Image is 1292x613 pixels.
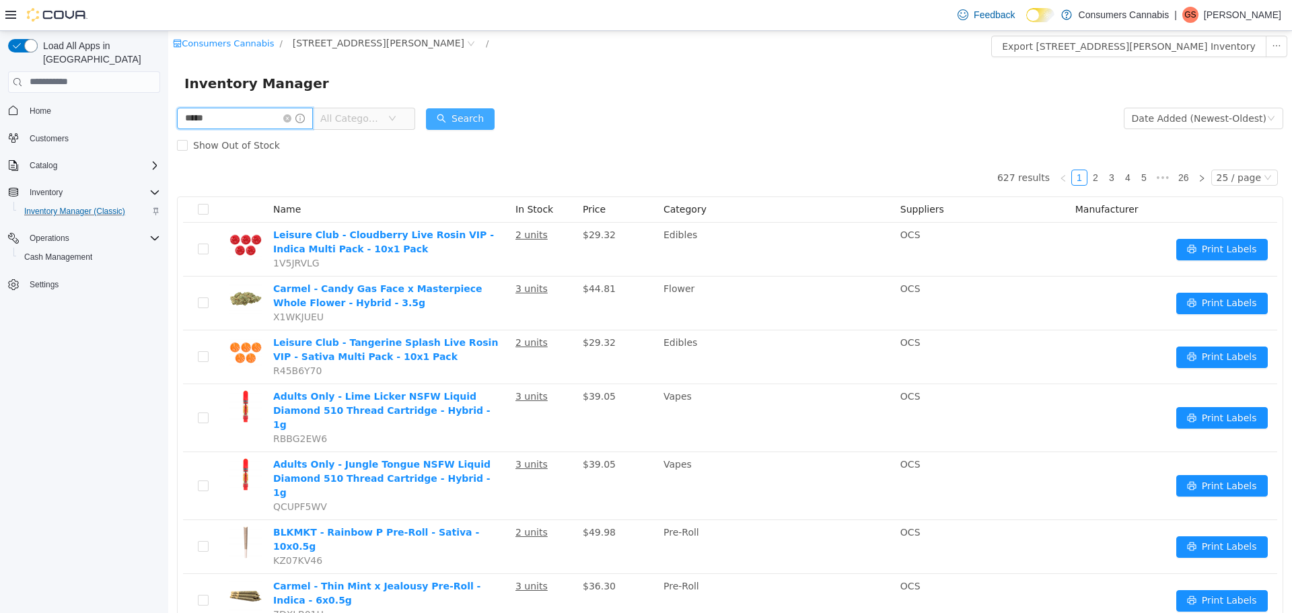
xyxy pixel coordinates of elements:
[61,359,94,392] img: Adults Only - Lime Licker NSFW Liquid Diamond 510 Thread Cartridge - Hybrid - 1g hero shot
[105,173,133,184] span: Name
[936,139,951,154] a: 3
[1008,262,1100,283] button: icon: printerPrint Labels
[732,173,776,184] span: Suppliers
[24,277,64,293] a: Settings
[105,402,159,413] span: RBBG2EW6
[105,496,311,521] a: BLKMKT - Rainbow P Pre-Roll - Sativa - 10x0.5g
[24,276,160,293] span: Settings
[732,496,752,507] span: OCS
[13,248,166,266] button: Cash Management
[61,495,94,528] img: BLKMKT - Rainbow P Pre-Roll - Sativa - 10x0.5g hero shot
[1008,559,1100,581] button: icon: printerPrint Labels
[904,139,919,154] a: 1
[490,246,727,299] td: Flower
[115,83,123,92] i: icon: close-circle
[968,139,983,154] a: 5
[30,187,63,198] span: Inventory
[61,548,94,582] img: Carmel - Thin Mint x Jealousy Pre-Roll - Indica - 6x0.5g hero shot
[347,252,380,263] u: 3 units
[24,230,160,246] span: Operations
[823,5,1098,26] button: Export [STREET_ADDRESS][PERSON_NAME] Inventory
[952,139,967,154] a: 4
[30,233,69,244] span: Operations
[415,550,447,561] span: $36.30
[105,252,314,277] a: Carmel - Candy Gas Face x Masterpiece Whole Flower - Hybrid - 3.5g
[3,101,166,120] button: Home
[415,252,447,263] span: $44.81
[30,133,69,144] span: Customers
[105,281,155,291] span: X1WKJUEU
[220,83,228,93] i: icon: down
[347,173,385,184] span: In Stock
[347,550,380,561] u: 3 units
[920,139,935,154] a: 2
[105,550,312,575] a: Carmel - Thin Mint x Jealousy Pre-Roll - Indica - 6x0.5g
[111,7,114,17] span: /
[347,306,380,317] u: 2 units
[495,173,538,184] span: Category
[8,96,160,330] nav: Complex example
[891,143,899,151] i: icon: left
[415,360,447,371] span: $39.05
[24,103,57,119] a: Home
[61,305,94,338] img: Leisure Club - Tangerine Splash Live Rosin VIP - Sativa Multi Pack - 10x1 Pack hero shot
[347,496,380,507] u: 2 units
[1005,139,1026,155] li: 26
[30,279,59,290] span: Settings
[38,39,160,66] span: Load All Apps in [GEOGRAPHIC_DATA]
[1079,7,1170,23] p: Consumers Cannabis
[829,139,882,155] li: 627 results
[1026,8,1054,22] input: Dark Mode
[732,550,752,561] span: OCS
[105,470,159,481] span: QCUPF5WV
[3,275,166,294] button: Settings
[24,131,74,147] a: Customers
[935,139,952,155] li: 3
[1008,505,1100,527] button: icon: printerPrint Labels
[964,77,1098,98] div: Date Added (Newest-Oldest)
[3,183,166,202] button: Inventory
[258,77,326,99] button: icon: searchSearch
[732,306,752,317] span: OCS
[1096,143,1104,152] i: icon: down
[968,139,984,155] li: 5
[105,306,330,331] a: Leisure Club - Tangerine Splash Live Rosin VIP - Sativa Multi Pack - 10x1 Pack
[1008,208,1100,229] button: icon: printerPrint Labels
[490,353,727,421] td: Vapes
[1030,143,1038,151] i: icon: right
[19,203,131,219] a: Inventory Manager (Classic)
[5,8,13,17] i: icon: shop
[27,8,87,22] img: Cova
[30,160,57,171] span: Catalog
[24,157,63,174] button: Catalog
[318,7,320,17] span: /
[124,5,296,20] span: 92 Trafalgar Rd, Erin
[952,1,1020,28] a: Feedback
[105,428,322,467] a: Adults Only - Jungle Tongue NSFW Liquid Diamond 510 Thread Cartridge - Hybrid - 1g
[24,102,160,119] span: Home
[24,130,160,147] span: Customers
[105,360,322,399] a: Adults Only - Lime Licker NSFW Liquid Diamond 510 Thread Cartridge - Hybrid - 1g
[3,229,166,248] button: Operations
[105,227,151,238] span: 1V5JRVLG
[984,139,1005,155] li: Next 5 Pages
[24,157,160,174] span: Catalog
[1048,139,1093,154] div: 25 / page
[907,173,970,184] span: Manufacturer
[903,139,919,155] li: 1
[1006,139,1025,154] a: 26
[24,184,160,201] span: Inventory
[19,203,160,219] span: Inventory Manager (Classic)
[24,206,125,217] span: Inventory Manager (Classic)
[490,543,727,597] td: Pre-Roll
[152,81,213,94] span: All Categories
[347,428,380,439] u: 3 units
[20,109,117,120] span: Show Out of Stock
[3,156,166,175] button: Catalog
[1099,83,1107,93] i: icon: down
[16,42,169,63] span: Inventory Manager
[3,129,166,148] button: Customers
[127,83,137,92] i: icon: info-circle
[13,202,166,221] button: Inventory Manager (Classic)
[1204,7,1281,23] p: [PERSON_NAME]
